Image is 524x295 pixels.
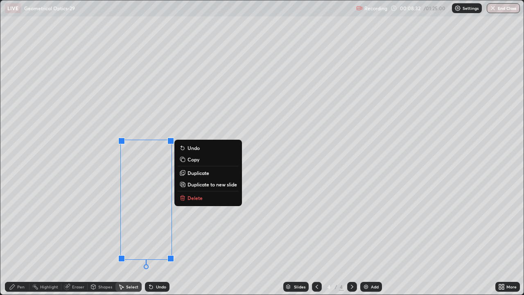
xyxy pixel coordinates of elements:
p: Geometrical Optics-29 [24,5,75,11]
div: Eraser [72,285,84,289]
img: end-class-cross [490,5,496,11]
button: Duplicate to new slide [178,179,239,189]
p: Duplicate [187,170,209,176]
img: add-slide-button [363,284,369,290]
button: Undo [178,143,239,153]
div: Select [126,285,138,289]
div: 4 [325,284,333,289]
p: Copy [187,156,199,163]
div: Undo [156,285,166,289]
button: Copy [178,154,239,164]
p: LIVE [7,5,18,11]
button: Duplicate [178,168,239,178]
div: More [506,285,517,289]
img: recording.375f2c34.svg [356,5,363,11]
div: Add [371,285,379,289]
p: Recording [364,5,387,11]
div: 4 [339,283,344,290]
p: Settings [463,6,479,10]
button: End Class [487,3,520,13]
div: / [335,284,337,289]
img: class-settings-icons [454,5,461,11]
p: Duplicate to new slide [187,181,237,188]
p: Undo [187,145,200,151]
div: Slides [294,285,305,289]
button: Delete [178,193,239,203]
p: Delete [187,195,203,201]
div: Highlight [40,285,58,289]
div: Shapes [98,285,112,289]
div: Pen [17,285,25,289]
